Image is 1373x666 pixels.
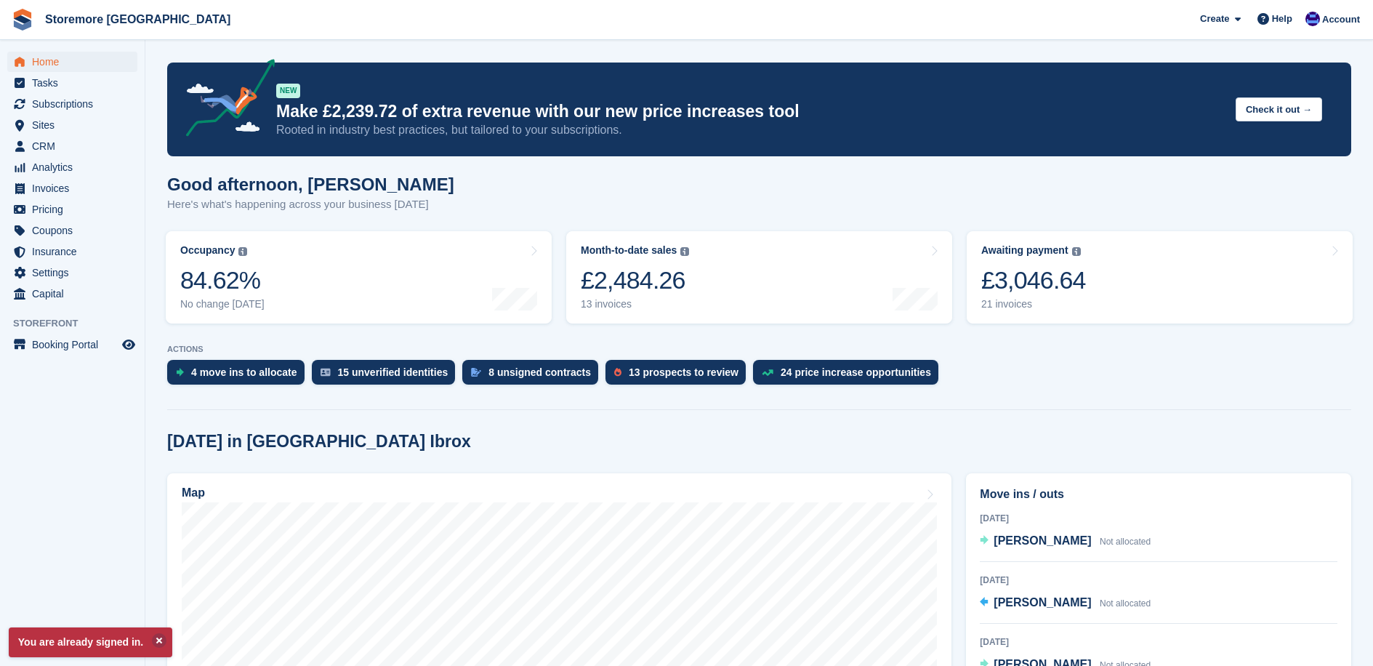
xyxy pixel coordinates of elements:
[581,265,689,295] div: £2,484.26
[1072,247,1081,256] img: icon-info-grey-7440780725fd019a000dd9b08b2336e03edf1995a4989e88bcd33f0948082b44.svg
[1200,12,1229,26] span: Create
[174,59,275,142] img: price-adjustments-announcement-icon-8257ccfd72463d97f412b2fc003d46551f7dbcb40ab6d574587a9cd5c0d94...
[9,627,172,657] p: You are already signed in.
[1305,12,1320,26] img: Angela
[980,594,1151,613] a: [PERSON_NAME] Not allocated
[180,244,235,257] div: Occupancy
[1272,12,1292,26] span: Help
[981,244,1068,257] div: Awaiting payment
[7,199,137,220] a: menu
[276,101,1224,122] p: Make £2,239.72 of extra revenue with our new price increases tool
[488,366,591,378] div: 8 unsigned contracts
[967,231,1353,324] a: Awaiting payment £3,046.64 21 invoices
[32,199,119,220] span: Pricing
[32,284,119,304] span: Capital
[980,512,1337,525] div: [DATE]
[7,262,137,283] a: menu
[32,241,119,262] span: Insurance
[7,94,137,114] a: menu
[680,247,689,256] img: icon-info-grey-7440780725fd019a000dd9b08b2336e03edf1995a4989e88bcd33f0948082b44.svg
[581,244,677,257] div: Month-to-date sales
[581,298,689,310] div: 13 invoices
[312,360,463,392] a: 15 unverified identities
[462,360,605,392] a: 8 unsigned contracts
[994,596,1091,609] span: [PERSON_NAME]
[32,136,119,156] span: CRM
[980,532,1151,551] a: [PERSON_NAME] Not allocated
[32,115,119,135] span: Sites
[7,178,137,198] a: menu
[167,432,471,452] h2: [DATE] in [GEOGRAPHIC_DATA] Ibrox
[32,334,119,355] span: Booking Portal
[7,115,137,135] a: menu
[7,157,137,177] a: menu
[120,336,137,353] a: Preview store
[994,534,1091,547] span: [PERSON_NAME]
[32,262,119,283] span: Settings
[7,136,137,156] a: menu
[32,52,119,72] span: Home
[7,52,137,72] a: menu
[7,73,137,93] a: menu
[471,368,481,377] img: contract_signature_icon-13c848040528278c33f63329250d36e43548de30e8caae1d1a13099fd9432cc5.svg
[753,360,946,392] a: 24 price increase opportunities
[1100,598,1151,609] span: Not allocated
[167,345,1351,354] p: ACTIONS
[191,366,297,378] div: 4 move ins to allocate
[7,334,137,355] a: menu
[180,265,265,295] div: 84.62%
[167,174,454,194] h1: Good afternoon, [PERSON_NAME]
[781,366,931,378] div: 24 price increase opportunities
[614,368,621,377] img: prospect-51fa495bee0391a8d652442698ab0144808aea92771e9ea1ae160a38d050c398.svg
[32,178,119,198] span: Invoices
[276,122,1224,138] p: Rooted in industry best practices, but tailored to your subscriptions.
[338,366,448,378] div: 15 unverified identities
[166,231,552,324] a: Occupancy 84.62% No change [DATE]
[180,298,265,310] div: No change [DATE]
[1236,97,1322,121] button: Check it out →
[1322,12,1360,27] span: Account
[32,94,119,114] span: Subscriptions
[32,220,119,241] span: Coupons
[980,574,1337,587] div: [DATE]
[980,635,1337,649] div: [DATE]
[238,247,247,256] img: icon-info-grey-7440780725fd019a000dd9b08b2336e03edf1995a4989e88bcd33f0948082b44.svg
[321,368,331,377] img: verify_identity-adf6edd0f0f0b5bbfe63781bf79b02c33cf7c696d77639b501bdc392416b5a36.svg
[39,7,236,31] a: Storemore [GEOGRAPHIC_DATA]
[762,369,773,376] img: price_increase_opportunities-93ffe204e8149a01c8c9dc8f82e8f89637d9d84a8eef4429ea346261dce0b2c0.svg
[605,360,753,392] a: 13 prospects to review
[7,284,137,304] a: menu
[629,366,738,378] div: 13 prospects to review
[981,265,1086,295] div: £3,046.64
[7,241,137,262] a: menu
[981,298,1086,310] div: 21 invoices
[167,196,454,213] p: Here's what's happening across your business [DATE]
[167,360,312,392] a: 4 move ins to allocate
[980,486,1337,503] h2: Move ins / outs
[13,316,145,331] span: Storefront
[176,368,184,377] img: move_ins_to_allocate_icon-fdf77a2bb77ea45bf5b3d319d69a93e2d87916cf1d5bf7949dd705db3b84f3ca.svg
[276,84,300,98] div: NEW
[566,231,952,324] a: Month-to-date sales £2,484.26 13 invoices
[32,157,119,177] span: Analytics
[7,220,137,241] a: menu
[1100,537,1151,547] span: Not allocated
[182,486,205,499] h2: Map
[12,9,33,31] img: stora-icon-8386f47178a22dfd0bd8f6a31ec36ba5ce8667c1dd55bd0f319d3a0aa187defe.svg
[32,73,119,93] span: Tasks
